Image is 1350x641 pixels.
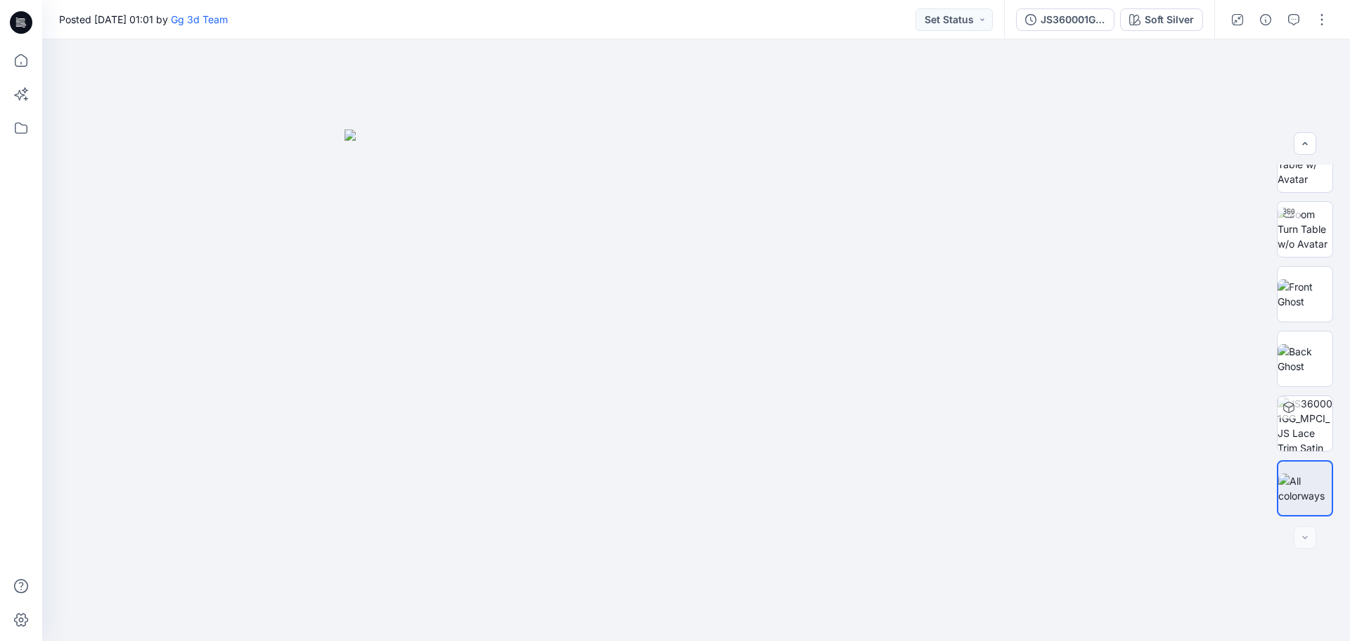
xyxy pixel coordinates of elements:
img: All colorways [1278,474,1332,503]
div: JS360001GG_MPCI_JS Lace Trim Satin V-Neck Cami Top & Shorts Set [1041,12,1105,27]
img: Zoom Turn Table w/o Avatar [1278,207,1332,251]
a: Gg 3d Team [171,13,228,25]
img: Turn Table w/ Avatar [1278,142,1332,186]
button: Soft Silver [1120,8,1203,31]
img: Front Ghost [1278,279,1332,309]
button: JS360001GG_MPCI_JS Lace Trim Satin V-Neck Cami Top & Shorts Set [1016,8,1114,31]
div: Soft Silver [1145,12,1194,27]
img: JS360001GG_MPCI_JS Lace Trim Satin V-Neck Cami Top & Shorts Set Soft Silver [1278,396,1332,451]
span: Posted [DATE] 01:01 by [59,12,228,27]
button: Details [1254,8,1277,31]
img: Back Ghost [1278,344,1332,374]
